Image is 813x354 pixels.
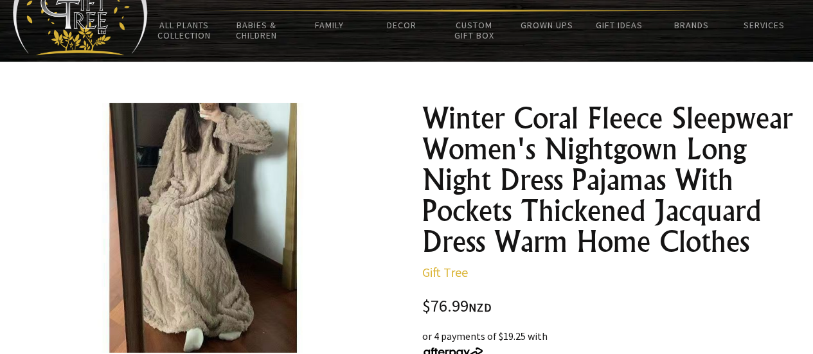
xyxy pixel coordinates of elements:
[510,12,583,39] a: Grown Ups
[469,300,492,315] span: NZD
[293,12,366,39] a: Family
[422,264,468,280] a: Gift Tree
[422,103,798,257] h1: Winter Coral Fleece Sleepwear Women's Nightgown Long Night Dress Pajamas With Pockets Thickened J...
[655,12,728,39] a: Brands
[78,103,328,353] img: Winter Coral Fleece Sleepwear Women's Nightgown Long Night Dress Pajamas With Pockets Thickened J...
[422,298,798,315] div: $76.99
[583,12,656,39] a: Gift Ideas
[728,12,800,39] a: Services
[438,12,510,49] a: Custom Gift Box
[220,12,293,49] a: Babies & Children
[365,12,438,39] a: Decor
[148,12,220,49] a: All Plants Collection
